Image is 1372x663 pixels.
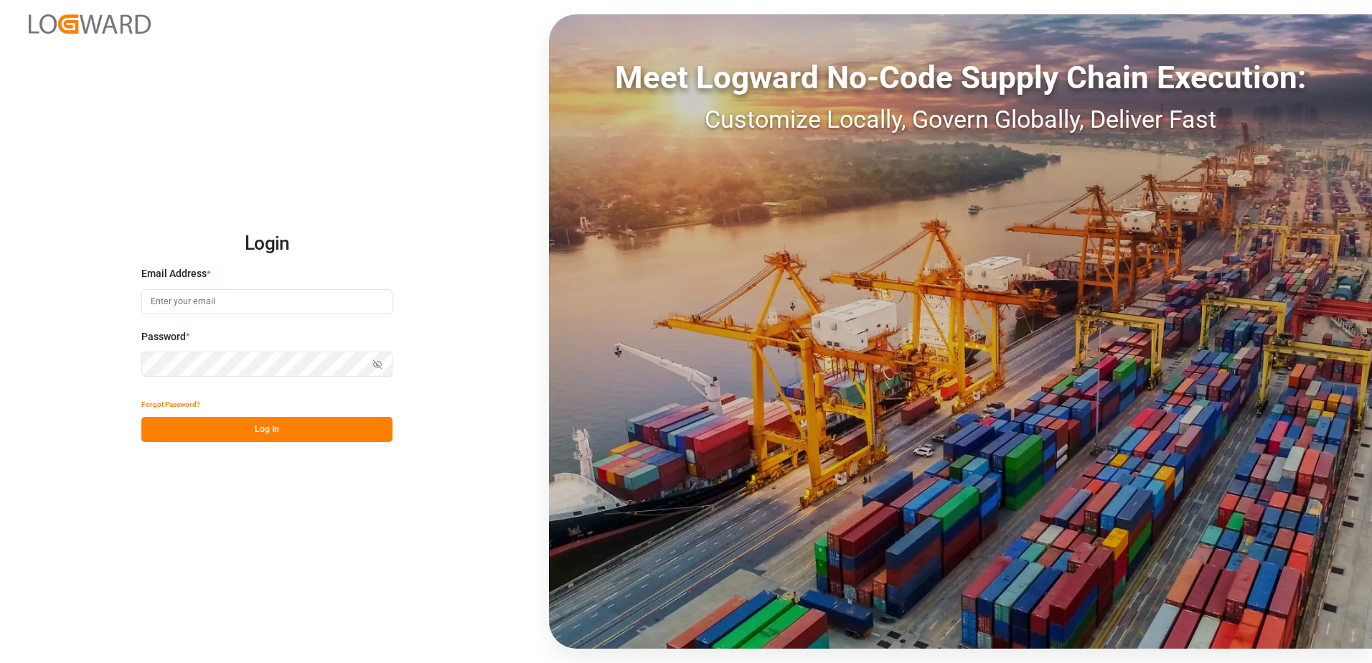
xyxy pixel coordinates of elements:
[141,289,393,314] input: Enter your email
[141,266,207,281] span: Email Address
[141,417,393,442] button: Log In
[141,392,200,417] button: Forgot Password?
[549,54,1372,101] div: Meet Logward No-Code Supply Chain Execution:
[141,221,393,267] h2: Login
[141,329,186,344] span: Password
[29,14,151,34] img: Logward_new_orange.png
[549,101,1372,138] div: Customize Locally, Govern Globally, Deliver Fast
